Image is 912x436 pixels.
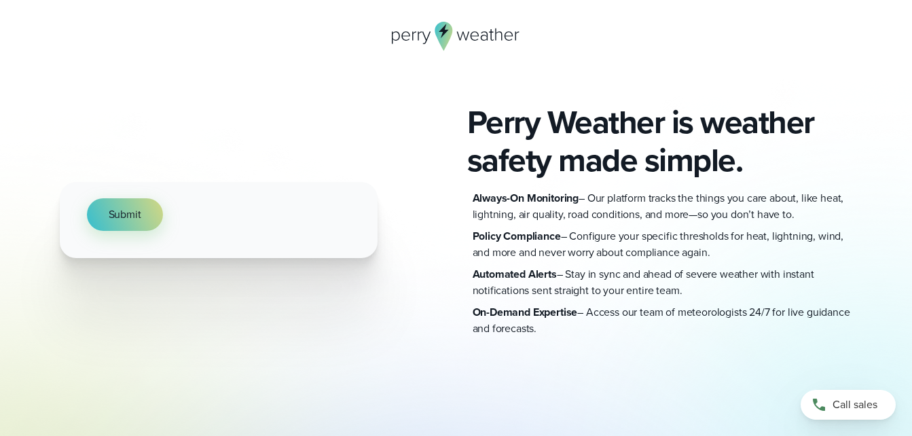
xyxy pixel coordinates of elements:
[87,198,163,231] button: Submit
[801,390,896,420] a: Call sales
[467,103,853,179] h2: Perry Weather is weather safety made simple.
[473,266,853,299] p: – Stay in sync and ahead of severe weather with instant notifications sent straight to your entir...
[109,206,141,223] span: Submit
[473,266,557,282] strong: Automated Alerts
[833,397,877,413] span: Call sales
[473,228,561,244] strong: Policy Compliance
[473,190,853,223] p: – Our platform tracks the things you care about, like heat, lightning, air quality, road conditio...
[473,304,578,320] strong: On-Demand Expertise
[473,228,853,261] p: – Configure your specific thresholds for heat, lightning, wind, and more and never worry about co...
[473,190,579,206] strong: Always-On Monitoring
[473,304,853,337] p: – Access our team of meteorologists 24/7 for live guidance and forecasts.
